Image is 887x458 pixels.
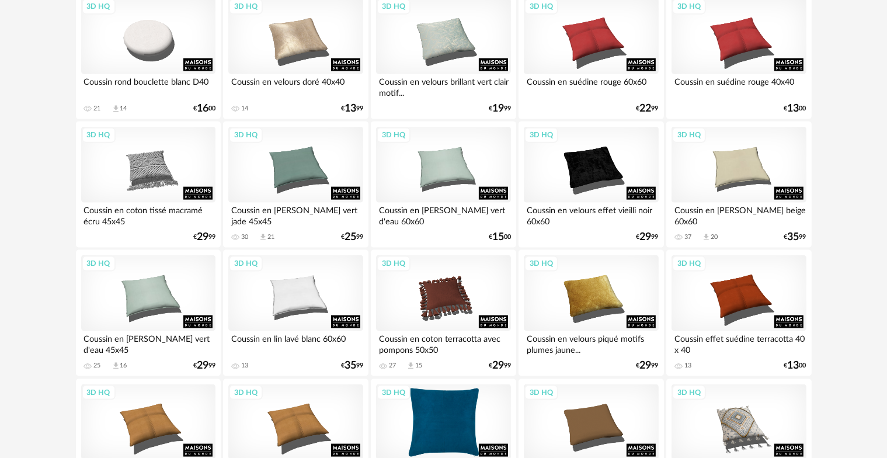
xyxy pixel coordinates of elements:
div: € 00 [784,105,806,113]
a: 3D HQ Coussin en lin lavé blanc 60x60 13 €3599 [223,250,368,376]
span: Download icon [112,105,120,113]
div: € 99 [193,233,215,241]
span: 29 [197,233,208,241]
div: 14 [120,105,127,113]
div: 3D HQ [377,127,411,143]
a: 3D HQ Coussin en velours piqué motifs plumes jaune... €2999 [519,250,663,376]
span: 19 [492,105,504,113]
div: 3D HQ [229,127,263,143]
a: 3D HQ Coussin en [PERSON_NAME] vert jade 45x45 30 Download icon 21 €2599 [223,122,368,248]
a: 3D HQ Coussin en velours effet vieilli noir 60x60 €2999 [519,122,663,248]
div: 21 [94,105,101,113]
a: 3D HQ Coussin effet suédine terracotta 40 x 40 13 €1300 [666,250,811,376]
span: 29 [492,362,504,370]
div: 3D HQ [524,127,558,143]
div: 27 [389,362,396,370]
div: € 99 [341,105,363,113]
a: 3D HQ Coussin en [PERSON_NAME] vert d'eau 60x60 €1500 [371,122,516,248]
div: € 99 [341,233,363,241]
a: 3D HQ Coussin en [PERSON_NAME] beige 60x60 37 Download icon 20 €3599 [666,122,811,248]
div: Coussin en lin lavé blanc 60x60 [228,331,363,355]
span: Download icon [702,233,711,242]
div: Coussin en suédine rouge 40x40 [672,74,806,98]
div: 21 [267,233,274,241]
div: 16 [120,362,127,370]
div: € 99 [636,105,659,113]
div: 3D HQ [82,256,116,271]
div: 3D HQ [229,256,263,271]
span: Download icon [112,362,120,370]
div: € 00 [489,233,511,241]
div: Coussin en [PERSON_NAME] vert d'eau 60x60 [376,203,510,226]
span: 25 [345,233,356,241]
span: 13 [345,105,356,113]
div: € 99 [489,105,511,113]
div: 3D HQ [672,385,706,400]
div: Coussin en suédine rouge 60x60 [524,74,658,98]
div: € 99 [636,233,659,241]
div: 20 [711,233,718,241]
div: € 99 [193,362,215,370]
div: 3D HQ [672,127,706,143]
div: Coussin en [PERSON_NAME] vert jade 45x45 [228,203,363,226]
div: 13 [241,362,248,370]
div: € 00 [193,105,215,113]
span: Download icon [259,233,267,242]
a: 3D HQ Coussin en [PERSON_NAME] vert d'eau 45x45 25 Download icon 16 €2999 [76,250,221,376]
div: € 99 [784,233,806,241]
div: 3D HQ [229,385,263,400]
span: 13 [788,362,799,370]
div: € 99 [341,362,363,370]
div: 30 [241,233,248,241]
div: 3D HQ [672,256,706,271]
div: 37 [684,233,691,241]
div: Coussin en velours effet vieilli noir 60x60 [524,203,658,226]
a: 3D HQ Coussin en coton tissé macramé écru 45x45 €2999 [76,122,221,248]
div: Coussin en velours doré 40x40 [228,74,363,98]
span: Download icon [406,362,415,370]
div: Coussin effet suédine terracotta 40 x 40 [672,331,806,355]
div: Coussin en coton tissé macramé écru 45x45 [81,203,215,226]
div: Coussin en velours brillant vert clair motif... [376,74,510,98]
span: 29 [640,233,652,241]
span: 35 [345,362,356,370]
div: 3D HQ [377,256,411,271]
div: 25 [94,362,101,370]
span: 22 [640,105,652,113]
div: 3D HQ [524,385,558,400]
div: Coussin en coton terracotta avec pompons 50x50 [376,331,510,355]
div: 3D HQ [82,127,116,143]
div: € 99 [489,362,511,370]
span: 29 [197,362,208,370]
span: 35 [788,233,799,241]
div: € 99 [636,362,659,370]
span: 15 [492,233,504,241]
div: Coussin en velours piqué motifs plumes jaune... [524,331,658,355]
span: 29 [640,362,652,370]
span: 13 [788,105,799,113]
div: 13 [684,362,691,370]
div: 3D HQ [377,385,411,400]
div: Coussin en [PERSON_NAME] beige 60x60 [672,203,806,226]
div: 3D HQ [524,256,558,271]
div: 3D HQ [82,385,116,400]
div: 14 [241,105,248,113]
div: 15 [415,362,422,370]
a: 3D HQ Coussin en coton terracotta avec pompons 50x50 27 Download icon 15 €2999 [371,250,516,376]
div: € 00 [784,362,806,370]
span: 16 [197,105,208,113]
div: Coussin en [PERSON_NAME] vert d'eau 45x45 [81,331,215,355]
div: Coussin rond bouclette blanc D40 [81,74,215,98]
